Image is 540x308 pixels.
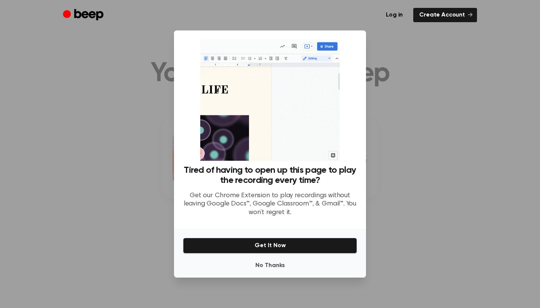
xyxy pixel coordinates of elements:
[380,8,409,22] a: Log in
[183,258,357,273] button: No Thanks
[183,165,357,186] h3: Tired of having to open up this page to play the recording every time?
[183,238,357,254] button: Get It Now
[183,192,357,217] p: Get our Chrome Extension to play recordings without leaving Google Docs™, Google Classroom™, & Gm...
[200,39,339,161] img: Beep extension in action
[413,8,477,22] a: Create Account
[63,8,105,23] a: Beep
